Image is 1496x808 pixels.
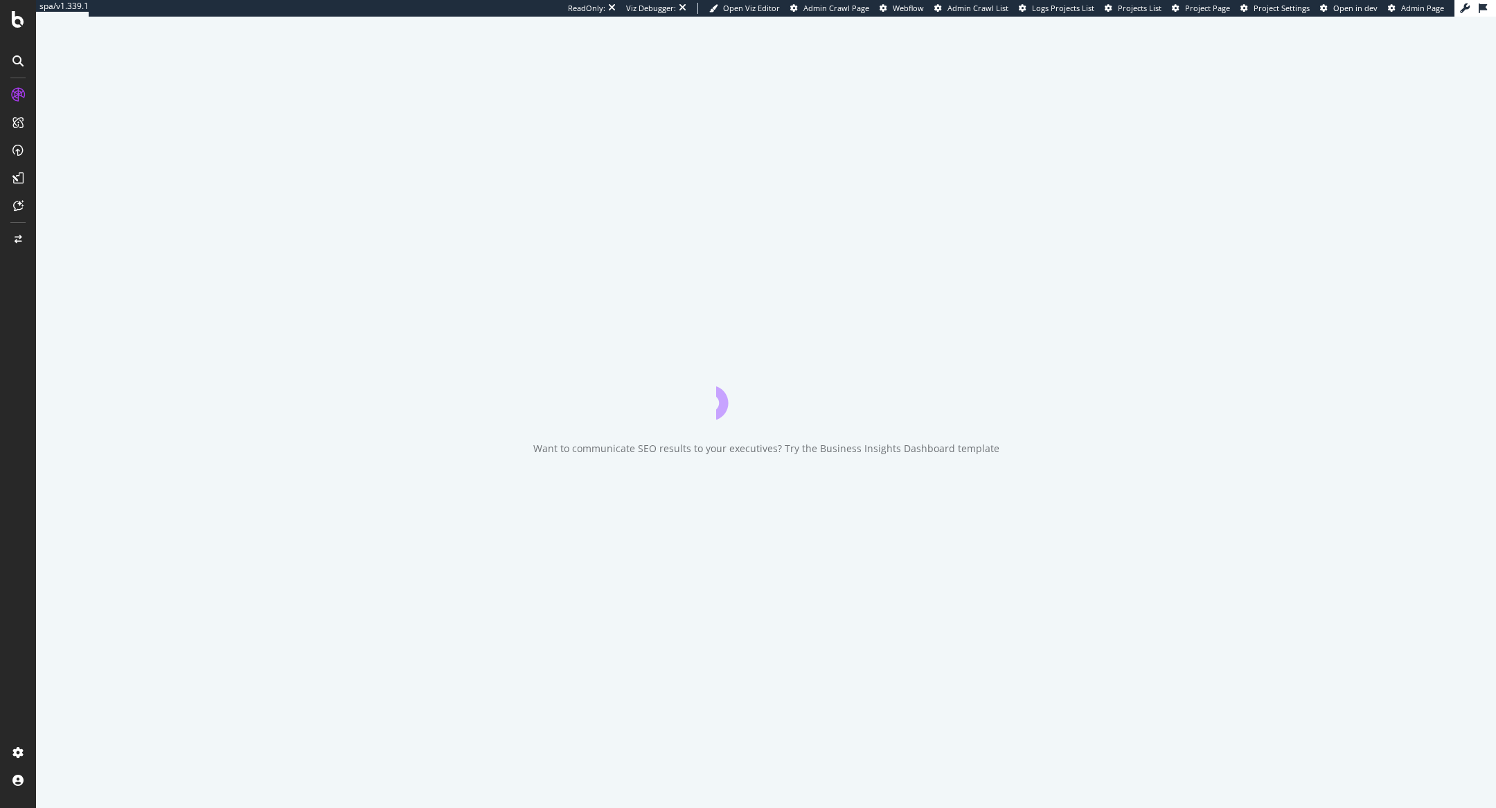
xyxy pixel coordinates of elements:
span: Admin Crawl Page [803,3,869,13]
span: Project Settings [1254,3,1310,13]
a: Project Page [1172,3,1230,14]
div: animation [716,370,816,420]
a: Admin Crawl List [934,3,1008,14]
a: Projects List [1105,3,1161,14]
div: ReadOnly: [568,3,605,14]
a: Logs Projects List [1019,3,1094,14]
a: Admin Page [1388,3,1444,14]
a: Project Settings [1240,3,1310,14]
a: Open in dev [1320,3,1378,14]
span: Projects List [1118,3,1161,13]
span: Project Page [1185,3,1230,13]
span: Open in dev [1333,3,1378,13]
span: Open Viz Editor [723,3,780,13]
div: Want to communicate SEO results to your executives? Try the Business Insights Dashboard template [533,442,999,456]
a: Webflow [880,3,924,14]
span: Admin Page [1401,3,1444,13]
span: Admin Crawl List [947,3,1008,13]
a: Open Viz Editor [709,3,780,14]
span: Logs Projects List [1032,3,1094,13]
a: Admin Crawl Page [790,3,869,14]
span: Webflow [893,3,924,13]
div: Viz Debugger: [626,3,676,14]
